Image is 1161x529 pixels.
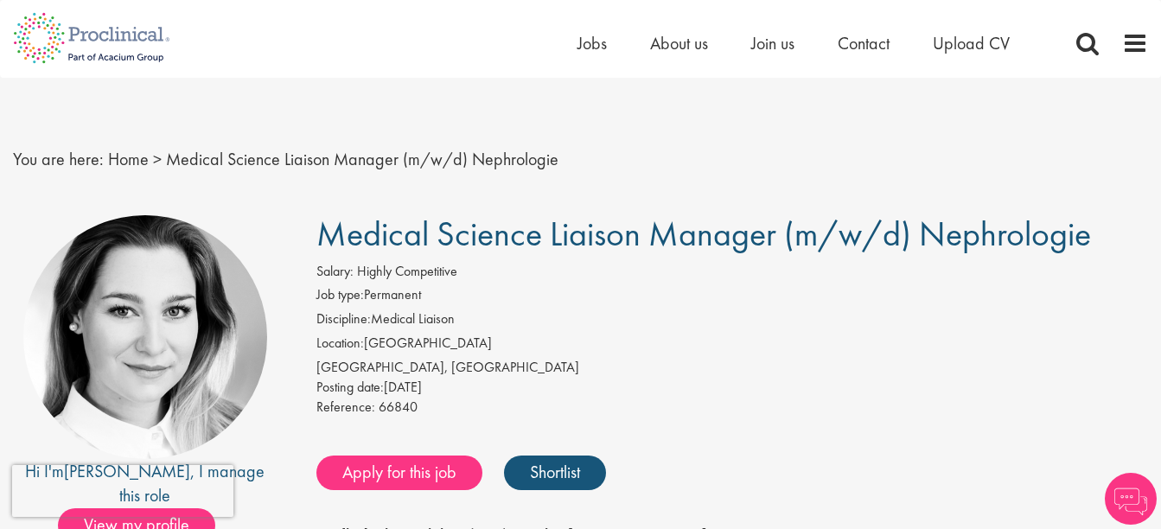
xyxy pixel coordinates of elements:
span: Highly Competitive [357,262,457,280]
li: Medical Liaison [316,309,1148,334]
a: Upload CV [933,32,1010,54]
div: Hi I'm , I manage this role [13,459,277,508]
li: Permanent [316,285,1148,309]
span: Posting date: [316,378,384,396]
div: [GEOGRAPHIC_DATA], [GEOGRAPHIC_DATA] [316,358,1148,378]
span: > [153,148,162,170]
a: Join us [751,32,794,54]
span: You are here: [13,148,104,170]
a: Apply for this job [316,456,482,490]
div: [DATE] [316,378,1148,398]
a: Jobs [577,32,607,54]
label: Job type: [316,285,364,305]
a: Contact [838,32,890,54]
iframe: reCAPTCHA [12,465,233,517]
label: Discipline: [316,309,371,329]
a: [PERSON_NAME] [64,460,190,482]
label: Reference: [316,398,375,417]
img: imeage of recruiter Greta Prestel [23,215,267,459]
li: [GEOGRAPHIC_DATA] [316,334,1148,358]
label: Location: [316,334,364,354]
a: breadcrumb link [108,148,149,170]
span: Medical Science Liaison Manager (m/w/d) Nephrologie [316,212,1091,256]
label: Salary: [316,262,354,282]
a: Shortlist [504,456,606,490]
span: Medical Science Liaison Manager (m/w/d) Nephrologie [166,148,558,170]
span: 66840 [379,398,418,416]
img: Chatbot [1105,473,1157,525]
a: About us [650,32,708,54]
